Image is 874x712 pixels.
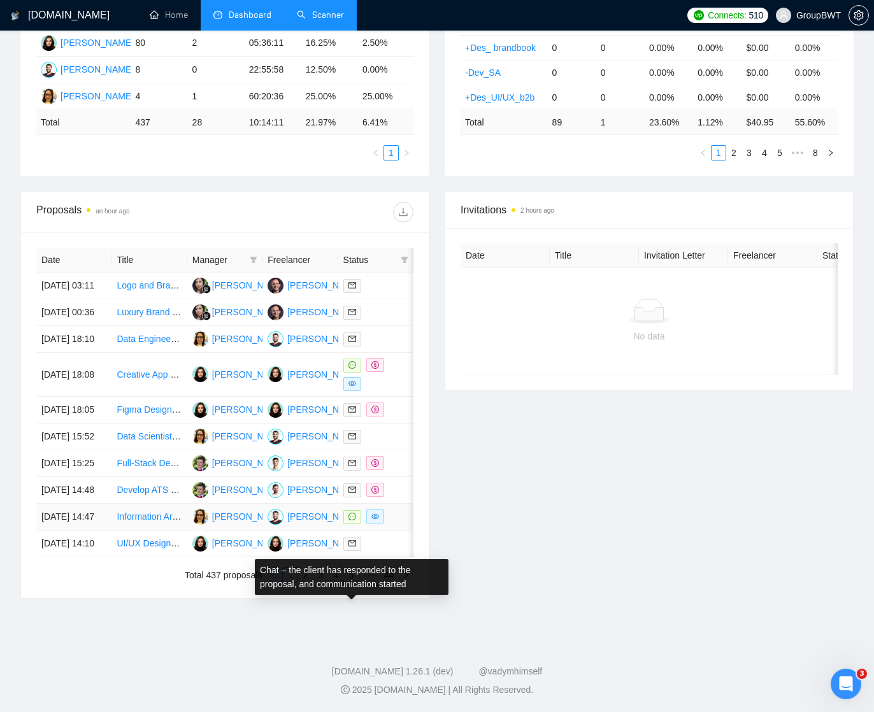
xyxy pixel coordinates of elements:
button: left [368,145,383,160]
td: 28 [187,110,244,135]
div: [PERSON_NAME] [287,402,361,417]
span: mail [348,459,356,467]
td: 16.25% [301,30,357,57]
a: 2 [727,146,741,160]
a: Creative App Designer Needed for Innovative Project [117,369,326,380]
time: 2 hours ago [520,207,554,214]
td: 80 [131,30,187,57]
div: [PERSON_NAME] [287,536,361,550]
a: AS[PERSON_NAME] [192,457,285,467]
div: [PERSON_NAME] [61,89,134,103]
a: OB[PERSON_NAME] [268,511,361,521]
td: 0.00% [644,85,692,110]
span: left [372,149,380,157]
td: 12.50% [301,57,357,83]
span: message [348,513,356,520]
a: OB[PERSON_NAME] [268,333,361,343]
span: mail [348,486,356,494]
div: [PERSON_NAME] [212,536,285,550]
span: dollar [371,459,379,467]
a: Luxury Brand Kit Development & Mock-up Creation [117,307,319,317]
td: 0.00% [790,60,838,85]
li: 4 [757,145,772,160]
td: Full-Stack Developer Needed for Healthcare Website Build (Next.js & Supabase) [111,450,187,477]
a: VZ[PERSON_NAME] [268,306,361,317]
div: 2025 [DOMAIN_NAME] | All Rights Reserved. [10,683,864,697]
img: OL [192,429,208,445]
td: $ 40.95 [741,110,789,134]
td: 6.41 % [357,110,414,135]
td: [DATE] 14:47 [36,504,111,530]
div: [PERSON_NAME] [212,509,285,523]
img: SK [268,536,283,552]
li: 8 [808,145,823,160]
th: Freelancer [262,248,338,273]
a: Full-Stack Developer Needed for Healthcare Website Build (Next.js & Supabase) [117,458,435,468]
img: SN [192,278,208,294]
td: 1 [187,83,244,110]
div: [PERSON_NAME] [212,402,285,417]
a: VZ[PERSON_NAME] [268,280,361,290]
a: 3 [742,146,756,160]
img: upwork-logo.png [694,10,704,20]
div: [PERSON_NAME] [212,456,285,470]
td: [DATE] 00:36 [36,299,111,326]
td: 10:14:11 [244,110,301,135]
td: [DATE] 15:52 [36,424,111,450]
div: [PERSON_NAME] [287,509,361,523]
div: [PERSON_NAME] [287,456,361,470]
td: 0 [596,60,644,85]
th: Manager [187,248,262,273]
div: No data [471,329,827,343]
th: Date [461,243,550,268]
img: OB [268,331,283,347]
span: eye [371,513,379,520]
td: [DATE] 18:05 [36,397,111,424]
div: [PERSON_NAME] [212,305,285,319]
img: SK [192,366,208,382]
li: 2 [726,145,741,160]
td: [DATE] 18:10 [36,326,111,353]
iframe: Intercom live chat [831,669,861,699]
div: [PERSON_NAME] [212,429,285,443]
li: Previous Page [368,145,383,160]
a: homeHome [150,10,188,20]
td: Develop ATS and Payroll Tracker with Email Automations [111,477,187,504]
time: an hour ago [96,208,129,215]
a: SN[PERSON_NAME] [192,280,285,290]
td: 4 [131,83,187,110]
li: 1 [711,145,726,160]
a: UI/UX Designer Needed for Web & Mobile Projects [117,538,318,548]
td: 05:36:11 [244,30,301,57]
td: 0.00% [692,85,741,110]
td: 25.00% [357,83,414,110]
td: 1 [596,110,644,134]
td: 0 [596,85,644,110]
span: Manager [192,253,245,267]
td: 0 [547,85,596,110]
span: Dashboard [229,10,271,20]
div: [PERSON_NAME] [287,429,361,443]
td: 0 [596,35,644,60]
img: VZ [268,304,283,320]
span: setting [849,10,868,20]
li: 1 [383,145,399,160]
img: SK [192,402,208,418]
a: Data Scientist Needed for Real Estate Data Enrichment and ML Model Development [117,431,449,441]
span: mail [348,308,356,316]
img: OB [41,62,57,78]
div: [PERSON_NAME] [287,332,361,346]
td: Luxury Brand Kit Development & Mock-up Creation [111,299,187,326]
li: Total 437 proposals [185,567,262,583]
a: Figma Designer Needed for UI/UX Projects [117,404,287,415]
span: left [699,149,707,157]
a: Logo and Brand Design for New Travel Agency [117,280,302,290]
a: OL[PERSON_NAME] [41,90,134,101]
td: 0 [547,60,596,85]
span: right [403,149,410,157]
a: SK[PERSON_NAME] [41,37,134,47]
td: 437 [131,110,187,135]
div: Proposals [36,202,225,222]
td: UI/UX Designer Needed for Web & Mobile Projects [111,530,187,557]
a: OL[PERSON_NAME] [192,333,285,343]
